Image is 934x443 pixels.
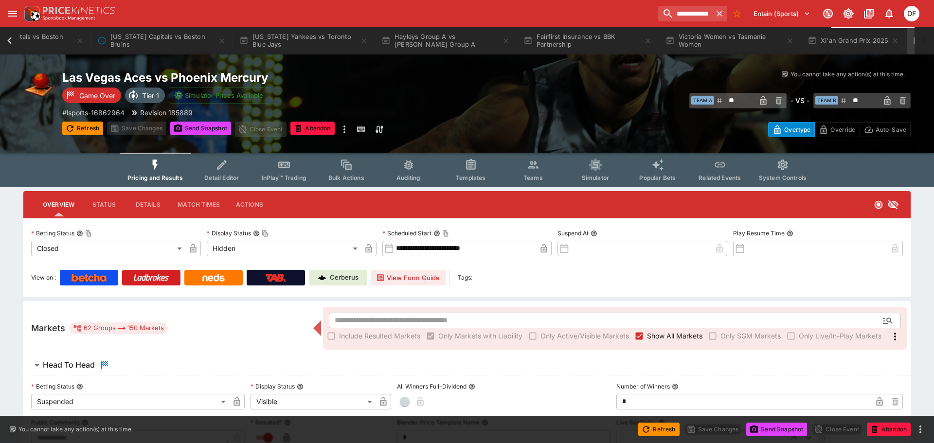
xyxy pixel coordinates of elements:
span: Detail Editor [204,174,239,181]
p: Suspend At [557,229,589,237]
span: Bulk Actions [328,174,364,181]
span: Only Active/Visible Markets [540,331,629,341]
div: Event type filters [120,153,814,187]
h2: Copy To Clipboard [62,70,486,85]
p: Auto-Save [876,124,906,135]
img: PriceKinetics Logo [21,4,41,23]
span: Teams [523,174,543,181]
button: Abandon [867,423,911,436]
h6: - VS - [790,95,809,106]
button: Overtype [768,122,815,137]
img: Cerberus [318,274,326,282]
p: Copy To Clipboard [62,107,125,118]
span: Mark an event as closed and abandoned. [290,123,334,133]
span: Templates [456,174,485,181]
button: Victoria Women vs Tasmania Women [660,27,800,54]
span: Only SGM Markets [720,331,781,341]
span: Auditing [396,174,420,181]
p: Scheduled Start [382,229,431,237]
img: Neds [202,274,224,282]
img: TabNZ [266,274,286,282]
img: Betcha [72,274,107,282]
button: Display Status [297,383,304,390]
p: Override [830,124,855,135]
h5: Markets [31,322,65,334]
div: Visible [251,394,376,409]
p: You cannot take any action(s) at this time. [790,70,905,79]
p: Display Status [251,382,295,390]
button: Washington Capitals vs Boston Bruins [91,27,232,54]
button: Xi'an Grand Prix 2025 [802,27,905,54]
img: basketball.png [23,70,54,101]
h6: Head To Head [43,360,95,370]
button: Select Tenant [748,6,816,21]
span: Show All Markets [647,331,702,341]
button: more [915,424,926,435]
span: Team A [691,96,714,105]
button: Play Resume Time [787,230,793,237]
span: Only Live/In-Play Markets [799,331,881,341]
p: Betting Status [31,229,74,237]
p: All Winners Full-Dividend [397,382,467,390]
button: Overview [35,193,82,216]
span: Include Resulted Markets [339,331,420,341]
button: View Form Guide [371,270,446,285]
div: 62 Groups 150 Markets [73,322,164,334]
span: Pricing and Results [127,174,183,181]
span: Simulator [582,174,609,181]
button: Head To Head [23,355,911,375]
button: Auto-Save [860,122,911,137]
button: Abandon [290,122,334,135]
div: David Foster [904,6,919,21]
svg: Closed [874,200,883,210]
button: Connected to PK [819,5,837,22]
button: No Bookmarks [729,6,745,21]
svg: Hidden [887,199,899,211]
button: Scheduled StartCopy To Clipboard [433,230,440,237]
button: Actions [228,193,271,216]
label: Tags: [458,270,472,285]
img: Sportsbook Management [43,16,95,20]
button: Suspend At [591,230,597,237]
a: Cerberus [309,270,367,285]
button: Refresh [62,122,103,135]
img: Ladbrokes [133,274,169,282]
p: Cerberus [330,273,359,283]
button: Details [126,193,170,216]
p: Betting Status [31,382,74,390]
p: Overtype [784,124,810,135]
button: Hayleys Group A vs [PERSON_NAME] Group A [376,27,516,54]
div: Suspended [31,394,229,409]
button: Number of Winners [672,383,679,390]
span: Mark an event as closed and abandoned. [867,424,911,433]
button: open drawer [4,5,21,22]
button: Betting Status [76,383,83,390]
button: Toggle light/dark mode [840,5,857,22]
button: Override [814,122,860,137]
button: Copy To Clipboard [262,230,269,237]
button: Open [879,312,897,329]
img: PriceKinetics [43,7,115,14]
button: Status [82,193,126,216]
button: [US_STATE] Yankees vs Toronto Blue Jays [233,27,374,54]
p: You cannot take any action(s) at this time. [18,425,133,434]
p: Tier 1 [142,90,159,101]
button: Documentation [860,5,878,22]
button: Send Snapshot [746,423,807,436]
button: Copy To Clipboard [442,230,449,237]
button: Refresh [638,423,679,436]
svg: More [889,331,901,342]
p: Number of Winners [616,382,670,390]
span: Team B [815,96,838,105]
button: Send Snapshot [170,122,231,135]
span: Only Markets with Liability [438,331,522,341]
span: System Controls [759,174,807,181]
button: Fairfirst Insurance vs BBK Partnership [518,27,658,54]
label: View on : [31,270,56,285]
button: Match Times [170,193,228,216]
p: Display Status [207,229,251,237]
p: Revision 185889 [140,107,193,118]
input: search [658,6,712,21]
p: Play Resume Time [733,229,785,237]
div: Closed [31,241,185,256]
